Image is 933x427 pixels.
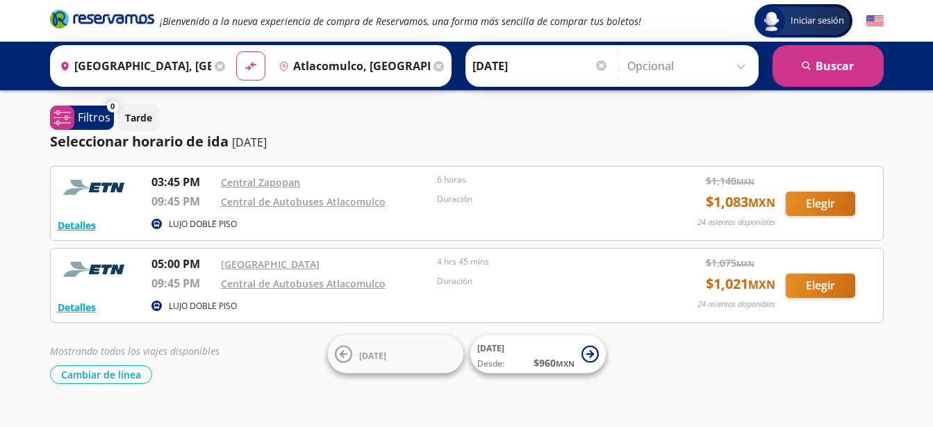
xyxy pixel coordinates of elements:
[785,14,850,28] span: Iniciar sesión
[151,275,214,292] p: 09:45 PM
[437,193,647,206] p: Duración
[151,174,214,190] p: 03:45 PM
[556,358,575,369] small: MXN
[773,45,884,87] button: Buscar
[50,8,154,29] i: Brand Logo
[160,15,641,28] em: ¡Bienvenido a la nueva experiencia de compra de Reservamos, una forma más sencilla de comprar tus...
[110,101,115,112] span: 0
[221,277,386,290] a: Central de Autobuses Atlacomulco
[273,49,430,83] input: Buscar Destino
[706,274,775,294] span: $ 1,021
[169,300,237,312] p: LUJO DOBLE PISO
[78,109,110,126] p: Filtros
[58,174,134,201] img: RESERVAMOS
[477,342,504,354] span: [DATE]
[125,110,152,125] p: Tarde
[221,176,300,189] a: Central Zapopan
[706,256,754,270] span: $ 1,075
[58,218,96,233] button: Detalles
[697,299,775,310] p: 24 asientos disponibles
[328,335,463,374] button: [DATE]
[151,193,214,210] p: 09:45 PM
[58,300,96,315] button: Detalles
[706,192,775,212] span: $ 1,083
[786,192,855,216] button: Elegir
[477,358,504,370] span: Desde:
[706,174,754,188] span: $ 1,140
[58,256,134,283] img: RESERVAMOS
[232,134,267,151] p: [DATE]
[169,218,237,231] p: LUJO DOBLE PISO
[736,176,754,187] small: MXN
[359,349,386,361] span: [DATE]
[736,258,754,269] small: MXN
[786,274,855,298] button: Elegir
[627,49,752,83] input: Opcional
[437,256,647,268] p: 4 hrs 45 mins
[50,106,114,130] button: 0Filtros
[697,217,775,228] p: 24 asientos disponibles
[50,131,229,152] p: Seleccionar horario de ida
[534,355,575,370] span: $ 960
[54,49,211,83] input: Buscar Origen
[50,8,154,33] a: Brand Logo
[50,365,152,384] button: Cambiar de línea
[117,104,160,131] button: Tarde
[437,174,647,186] p: 6 horas
[866,12,884,30] button: English
[50,344,220,358] em: Mostrando todos los viajes disponibles
[437,275,647,287] p: Duración
[221,258,320,271] a: [GEOGRAPHIC_DATA]
[221,195,386,208] a: Central de Autobuses Atlacomulco
[472,49,609,83] input: Elegir Fecha
[151,256,214,272] p: 05:00 PM
[470,335,606,374] button: [DATE]Desde:$960MXN
[748,277,775,292] small: MXN
[748,195,775,210] small: MXN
